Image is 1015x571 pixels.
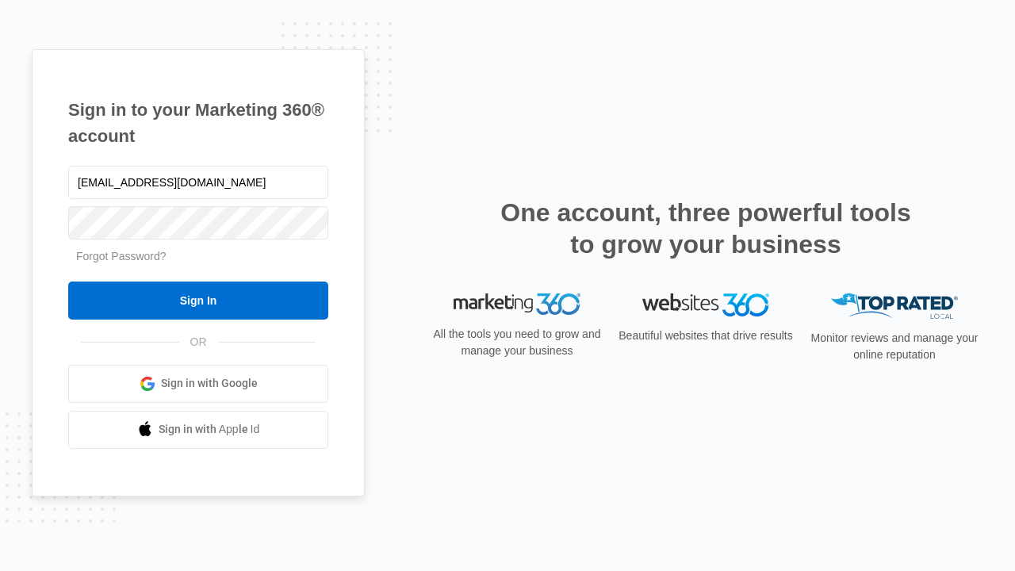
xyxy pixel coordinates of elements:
[496,197,916,260] h2: One account, three powerful tools to grow your business
[642,293,769,316] img: Websites 360
[68,411,328,449] a: Sign in with Apple Id
[68,166,328,199] input: Email
[428,326,606,359] p: All the tools you need to grow and manage your business
[161,375,258,392] span: Sign in with Google
[68,365,328,403] a: Sign in with Google
[179,334,218,351] span: OR
[159,421,260,438] span: Sign in with Apple Id
[76,250,167,263] a: Forgot Password?
[806,330,983,363] p: Monitor reviews and manage your online reputation
[831,293,958,320] img: Top Rated Local
[454,293,580,316] img: Marketing 360
[68,282,328,320] input: Sign In
[68,97,328,149] h1: Sign in to your Marketing 360® account
[617,328,795,344] p: Beautiful websites that drive results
